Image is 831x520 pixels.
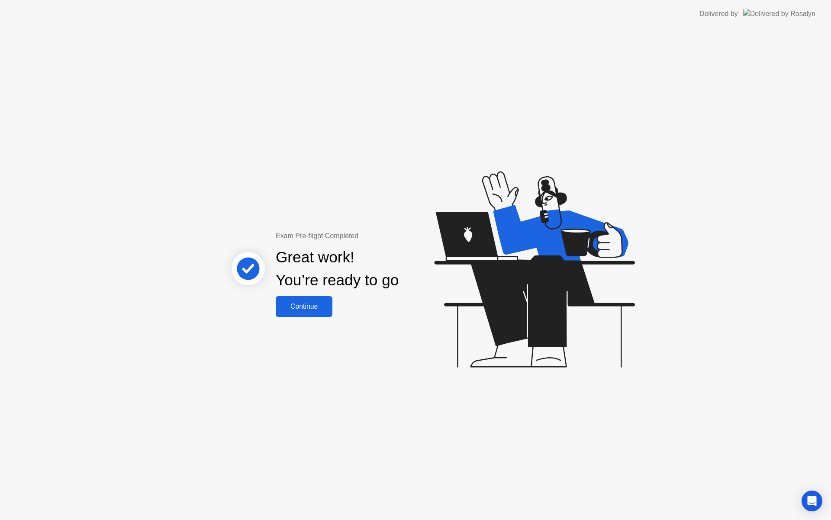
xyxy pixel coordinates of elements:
div: Continue [278,303,330,310]
div: Exam Pre-flight Completed [276,231,454,241]
div: Great work! You’re ready to go [276,246,399,292]
div: Delivered by [699,9,738,19]
div: Open Intercom Messenger [802,491,822,511]
img: Delivered by Rosalyn [743,9,815,19]
button: Continue [276,296,332,317]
